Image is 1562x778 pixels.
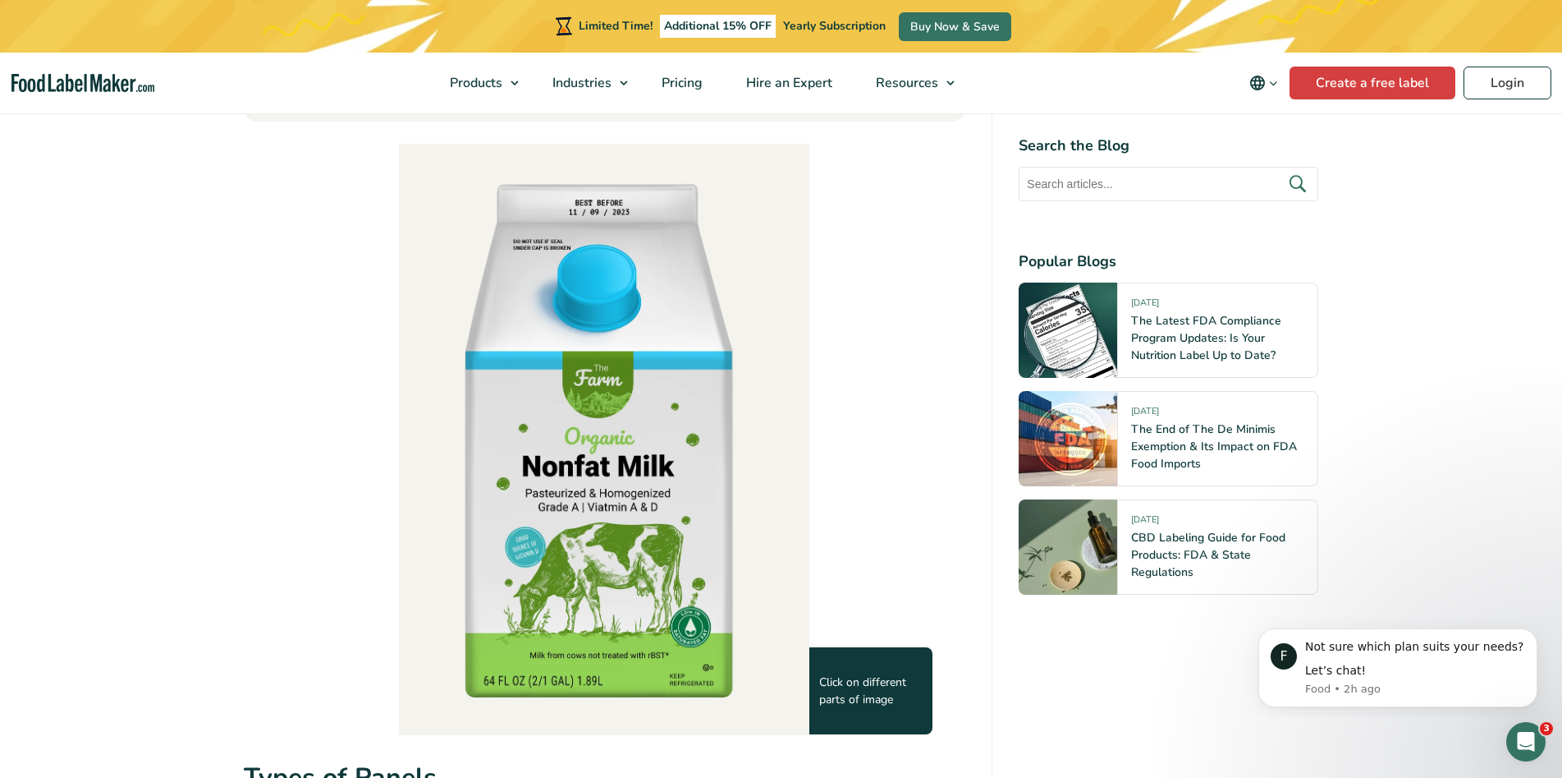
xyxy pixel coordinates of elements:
h4: Popular Blogs [1019,251,1318,273]
a: Create a free label [1289,67,1455,99]
span: Pricing [657,74,704,92]
button: Change language [1238,67,1289,99]
a: CBD Labeling Guide for Food Products: FDA & State Regulations [1131,530,1285,580]
span: Yearly Subscription [783,18,886,34]
span: Industries [547,74,613,92]
iframe: Intercom live chat [1506,722,1546,762]
a: Industries [531,53,636,113]
a: Resources [854,53,963,113]
div: Click on different parts of image [809,647,932,734]
a: Pricing [640,53,721,113]
span: [DATE] [1131,297,1159,315]
span: Hire an Expert [741,74,834,92]
a: Login [1464,67,1551,99]
img: image [399,144,809,733]
a: Products [428,53,527,113]
span: Limited Time! [579,18,653,34]
iframe: Intercom notifications message [1234,614,1562,717]
h4: Search the Blog [1019,135,1318,157]
span: Additional 15% OFF [660,15,776,38]
span: 3 [1540,722,1553,735]
span: Products [445,74,504,92]
a: The Latest FDA Compliance Program Updates: Is Your Nutrition Label Up to Date? [1131,313,1281,363]
a: The End of The De Minimis Exemption & Its Impact on FDA Food Imports [1131,421,1297,472]
input: Search articles... [1019,167,1318,201]
a: Buy Now & Save [899,12,1011,41]
span: Resources [871,74,940,92]
span: [DATE] [1131,405,1159,424]
span: [DATE] [1131,513,1159,532]
a: Hire an Expert [725,53,850,113]
a: Food Label Maker homepage [11,74,154,93]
